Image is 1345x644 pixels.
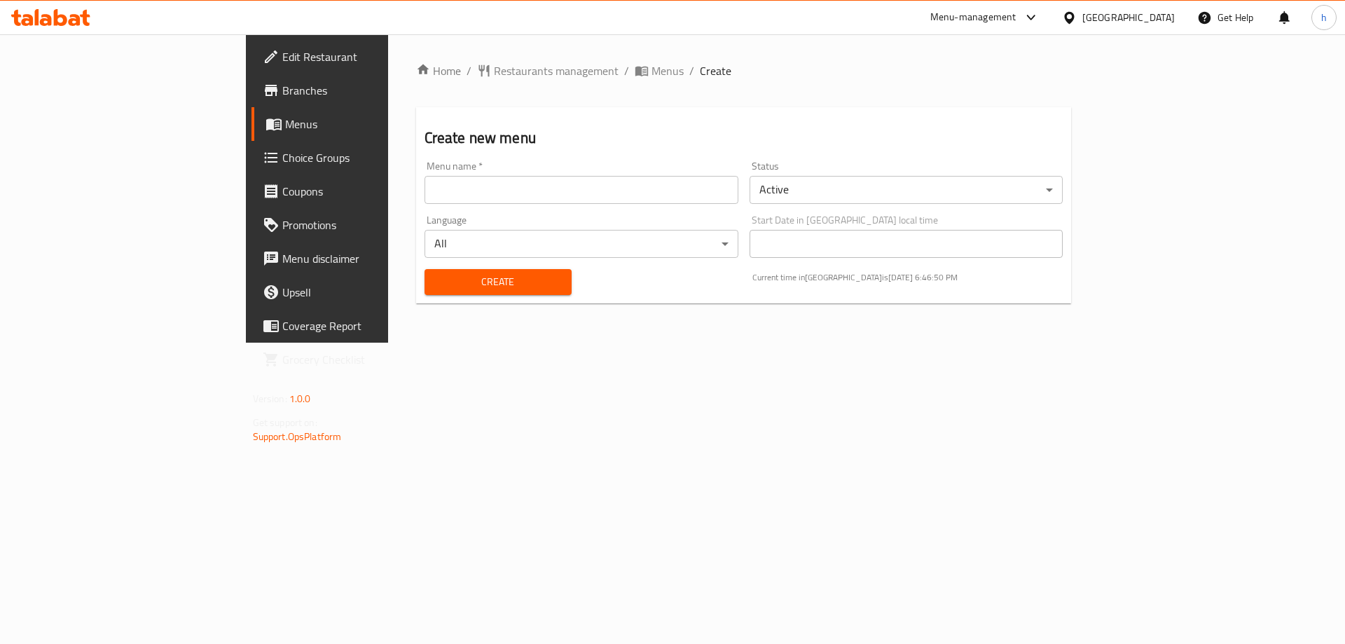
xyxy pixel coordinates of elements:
span: Create [436,273,560,291]
a: Grocery Checklist [251,343,471,376]
span: Coverage Report [282,317,460,334]
span: Coupons [282,183,460,200]
a: Promotions [251,208,471,242]
span: Menus [651,62,684,79]
li: / [624,62,629,79]
a: Support.OpsPlatform [253,427,342,446]
a: Upsell [251,275,471,309]
a: Coupons [251,174,471,208]
span: Branches [282,82,460,99]
span: Edit Restaurant [282,48,460,65]
a: Menus [251,107,471,141]
p: Current time in [GEOGRAPHIC_DATA] is [DATE] 6:46:50 PM [752,271,1063,284]
a: Choice Groups [251,141,471,174]
div: Active [750,176,1063,204]
span: Choice Groups [282,149,460,166]
span: Grocery Checklist [282,351,460,368]
a: Branches [251,74,471,107]
span: 1.0.0 [289,390,311,408]
li: / [689,62,694,79]
nav: breadcrumb [416,62,1072,79]
a: Coverage Report [251,309,471,343]
span: Create [700,62,731,79]
button: Create [425,269,572,295]
div: [GEOGRAPHIC_DATA] [1082,10,1175,25]
a: Menu disclaimer [251,242,471,275]
span: Menus [285,116,460,132]
a: Menus [635,62,684,79]
span: Promotions [282,217,460,233]
span: h [1321,10,1327,25]
a: Edit Restaurant [251,40,471,74]
span: Restaurants management [494,62,619,79]
h2: Create new menu [425,128,1063,149]
div: All [425,230,738,258]
div: Menu-management [930,9,1016,26]
span: Upsell [282,284,460,301]
input: Please enter Menu name [425,176,738,204]
span: Version: [253,390,287,408]
span: Get support on: [253,413,317,432]
a: Restaurants management [477,62,619,79]
span: Menu disclaimer [282,250,460,267]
